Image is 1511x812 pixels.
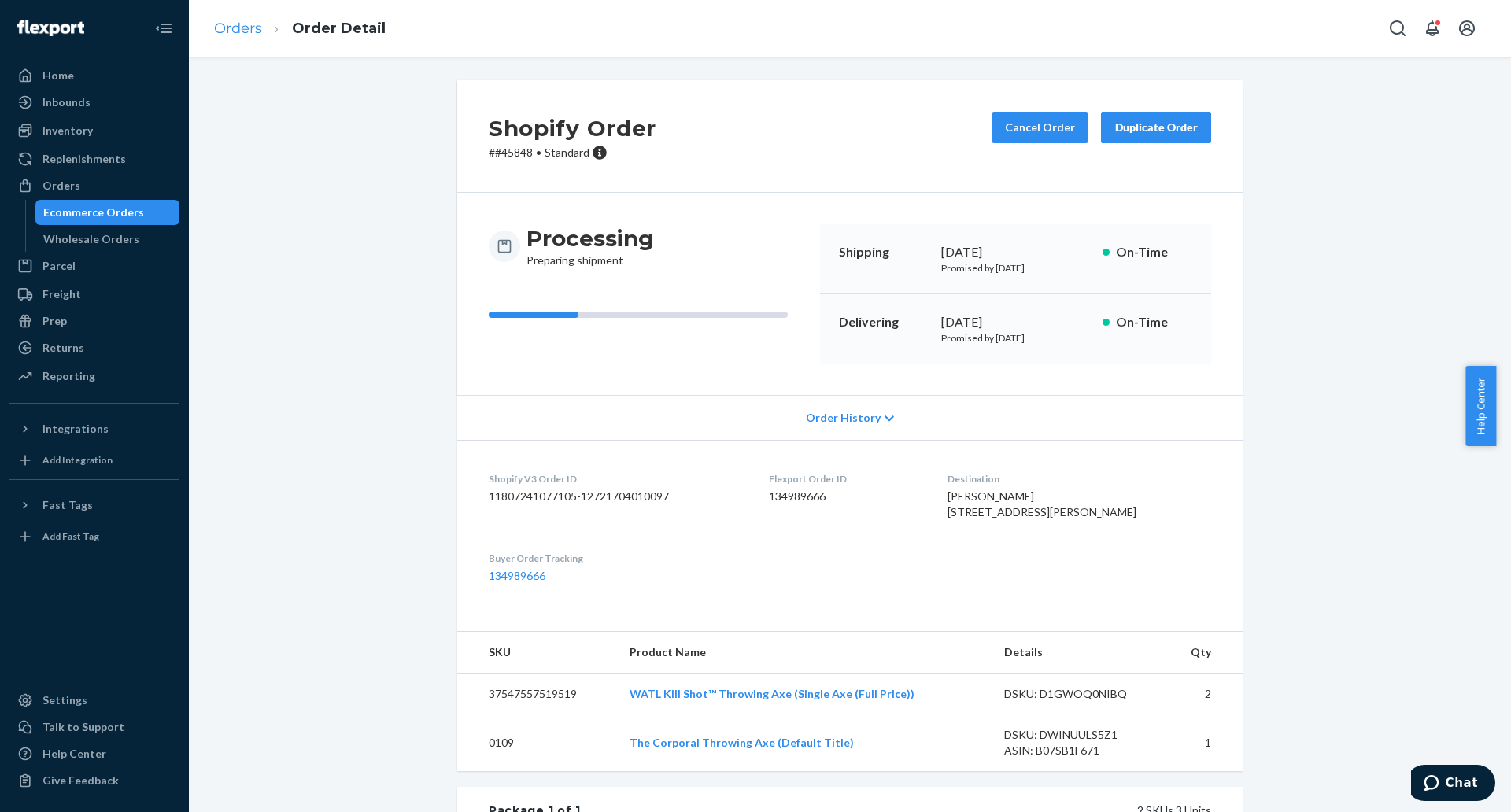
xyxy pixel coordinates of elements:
[42,313,67,329] div: Prep
[9,308,179,334] a: Prep
[806,410,881,426] span: Order History
[941,331,1090,345] p: Promised by [DATE]
[42,123,93,138] div: Inventory
[42,258,76,274] div: Parcel
[42,719,124,735] div: Talk to Support
[42,368,95,384] div: Reporting
[9,364,179,389] a: Reporting
[992,112,1088,143] button: Cancel Order
[42,530,99,543] div: Add Fast Tag
[489,472,744,485] dt: Shopify V3 Order ID
[43,205,144,220] div: Ecommerce Orders
[1116,243,1192,261] p: On-Time
[43,231,139,247] div: Wholesale Orders
[9,448,179,473] a: Add Integration
[1165,632,1243,674] th: Qty
[1451,13,1483,44] button: Open account menu
[42,94,91,110] div: Inbounds
[214,20,262,37] a: Orders
[1114,120,1198,135] div: Duplicate Order
[1116,313,1192,331] p: On-Time
[536,146,541,159] span: •
[992,632,1165,674] th: Details
[769,489,922,504] dd: 134989666
[9,63,179,88] a: Home
[1382,13,1413,44] button: Open Search Box
[948,489,1136,519] span: [PERSON_NAME] [STREET_ADDRESS][PERSON_NAME]
[526,224,654,253] h3: Processing
[9,768,179,793] button: Give Feedback
[489,145,656,161] p: # #45848
[9,714,179,740] button: Talk to Support
[9,741,179,766] a: Help Center
[1004,743,1152,758] div: ASIN: B07SB1F671
[9,282,179,307] a: Freight
[42,68,74,83] div: Home
[457,632,617,674] th: SKU
[9,146,179,172] a: Replenishments
[9,173,179,198] a: Orders
[9,524,179,549] a: Add Fast Tag
[42,497,93,513] div: Fast Tags
[9,253,179,279] a: Parcel
[9,688,179,713] a: Settings
[839,243,929,261] p: Shipping
[1411,765,1495,804] iframe: Opens a widget where you can chat to one of our agents
[839,313,929,331] p: Delivering
[1465,366,1496,446] button: Help Center
[769,472,922,485] dt: Flexport Order ID
[42,692,87,708] div: Settings
[545,146,589,159] span: Standard
[1004,727,1152,743] div: DSKU: DWINUULS5Z1
[1417,13,1448,44] button: Open notifications
[630,736,854,749] a: The Corporal Throwing Axe (Default Title)
[148,13,179,44] button: Close Navigation
[457,714,617,771] td: 0109
[35,227,180,252] a: Wholesale Orders
[948,472,1211,485] dt: Destination
[35,200,180,225] a: Ecommerce Orders
[1165,674,1243,715] td: 2
[1004,686,1152,702] div: DSKU: D1GWOQ0NIBQ
[630,687,914,700] a: WATL Kill Shot™ Throwing Axe (Single Axe (Full Price))
[489,552,744,565] dt: Buyer Order Tracking
[42,340,84,356] div: Returns
[489,569,545,582] a: 134989666
[526,224,654,268] div: Preparing shipment
[489,489,744,504] dd: 11807241077105-12721704010097
[17,20,84,36] img: Flexport logo
[201,6,398,52] ol: breadcrumbs
[42,746,106,762] div: Help Center
[42,773,119,788] div: Give Feedback
[9,90,179,115] a: Inbounds
[617,632,992,674] th: Product Name
[9,493,179,518] button: Fast Tags
[42,286,81,302] div: Freight
[489,112,656,145] h2: Shopify Order
[941,313,1090,331] div: [DATE]
[9,416,179,441] button: Integrations
[1165,714,1243,771] td: 1
[42,178,80,194] div: Orders
[9,118,179,143] a: Inventory
[42,151,126,167] div: Replenishments
[941,261,1090,275] p: Promised by [DATE]
[42,453,113,467] div: Add Integration
[457,674,617,715] td: 37547557519519
[292,20,386,37] a: Order Detail
[1101,112,1211,143] button: Duplicate Order
[9,335,179,360] a: Returns
[42,421,109,437] div: Integrations
[941,243,1090,261] div: [DATE]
